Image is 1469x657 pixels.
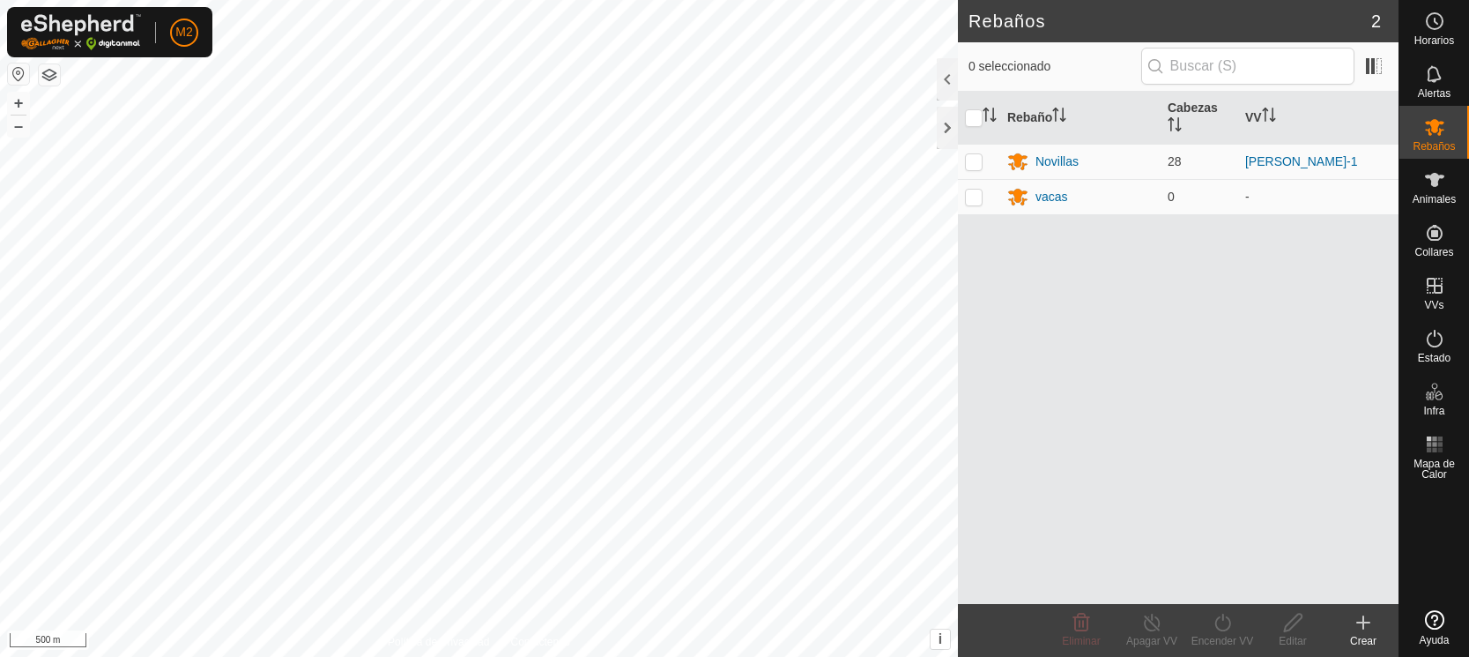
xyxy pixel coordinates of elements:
span: Rebaños [1413,141,1455,152]
span: Mapa de Calor [1404,459,1465,480]
input: Buscar (S) [1141,48,1354,85]
a: [PERSON_NAME]-1 [1245,154,1358,168]
h2: Rebaños [968,11,1371,32]
th: Cabezas [1161,92,1238,145]
span: Estado [1418,353,1450,363]
div: vacas [1035,188,1068,206]
button: Capas del Mapa [39,64,60,86]
a: Ayuda [1399,603,1469,653]
span: 28 [1168,154,1182,168]
td: - [1238,179,1399,214]
p-sorticon: Activar para ordenar [1168,120,1182,134]
p-sorticon: Activar para ordenar [983,110,997,124]
th: VV [1238,92,1399,145]
img: Logo Gallagher [21,14,141,50]
span: 0 seleccionado [968,57,1141,76]
span: 0 [1168,190,1175,204]
div: Crear [1328,633,1399,649]
p-sorticon: Activar para ordenar [1262,110,1276,124]
button: – [8,116,29,137]
span: i [939,631,942,646]
span: 2 [1371,8,1381,34]
a: Política de Privacidad [388,634,489,650]
span: M2 [175,23,192,41]
span: Alertas [1418,88,1450,99]
span: Animales [1413,194,1456,205]
div: Encender VV [1187,633,1258,649]
span: Ayuda [1420,635,1450,646]
p-sorticon: Activar para ordenar [1052,110,1066,124]
button: + [8,93,29,114]
button: Restablecer Mapa [8,63,29,85]
button: i [931,630,950,649]
a: Contáctenos [510,634,569,650]
span: Infra [1423,406,1444,416]
div: Novillas [1035,153,1079,171]
span: Eliminar [1062,635,1100,647]
span: VVs [1424,300,1443,310]
th: Rebaño [1000,92,1161,145]
span: Horarios [1414,35,1454,46]
div: Editar [1258,633,1328,649]
div: Apagar VV [1117,633,1187,649]
span: Collares [1414,247,1453,258]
